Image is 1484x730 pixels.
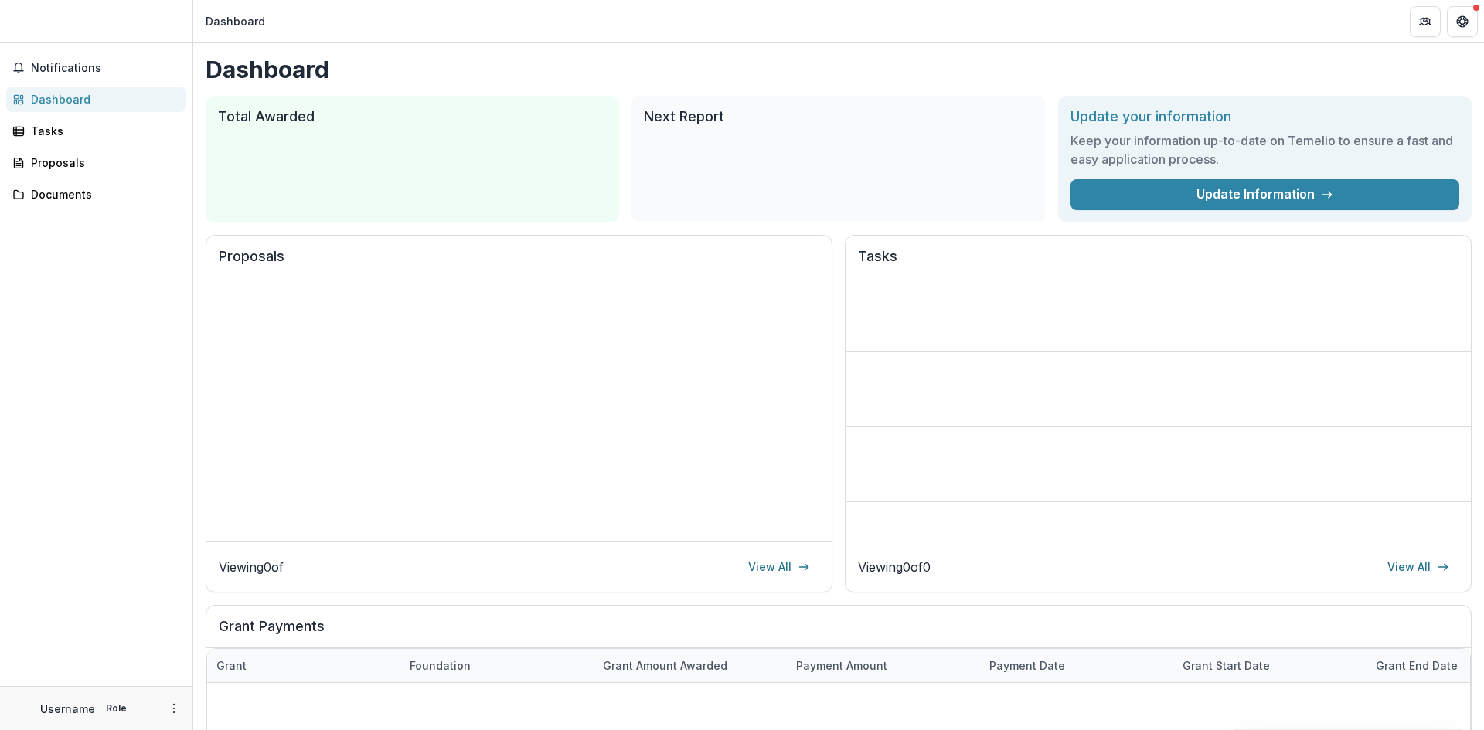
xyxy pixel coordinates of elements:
div: Dashboard [206,13,265,29]
div: Dashboard [31,91,174,107]
a: Proposals [6,150,186,175]
p: Viewing 0 of 0 [858,558,931,576]
h2: Update your information [1070,108,1459,125]
p: Viewing 0 of [219,558,284,576]
h2: Tasks [858,248,1458,277]
a: View All [739,555,819,579]
h2: Next Report [644,108,1033,125]
button: More [165,699,183,718]
div: Proposals [31,154,174,171]
div: Tasks [31,123,174,139]
h3: Keep your information up-to-date on Temelio to ensure a fast and easy application process. [1070,131,1459,168]
button: Partners [1410,6,1441,37]
h2: Grant Payments [219,618,1458,647]
button: Get Help [1447,6,1478,37]
a: Documents [6,182,186,207]
a: Tasks [6,118,186,144]
button: Notifications [6,56,186,80]
h1: Dashboard [206,56,1472,83]
a: View All [1378,555,1458,579]
span: Notifications [31,62,180,75]
h2: Total Awarded [218,108,607,125]
p: Username [40,701,95,717]
a: Update Information [1070,179,1459,210]
h2: Proposals [219,248,819,277]
p: Role [101,701,131,715]
div: Documents [31,186,174,202]
a: Dashboard [6,87,186,112]
nav: breadcrumb [199,10,271,32]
